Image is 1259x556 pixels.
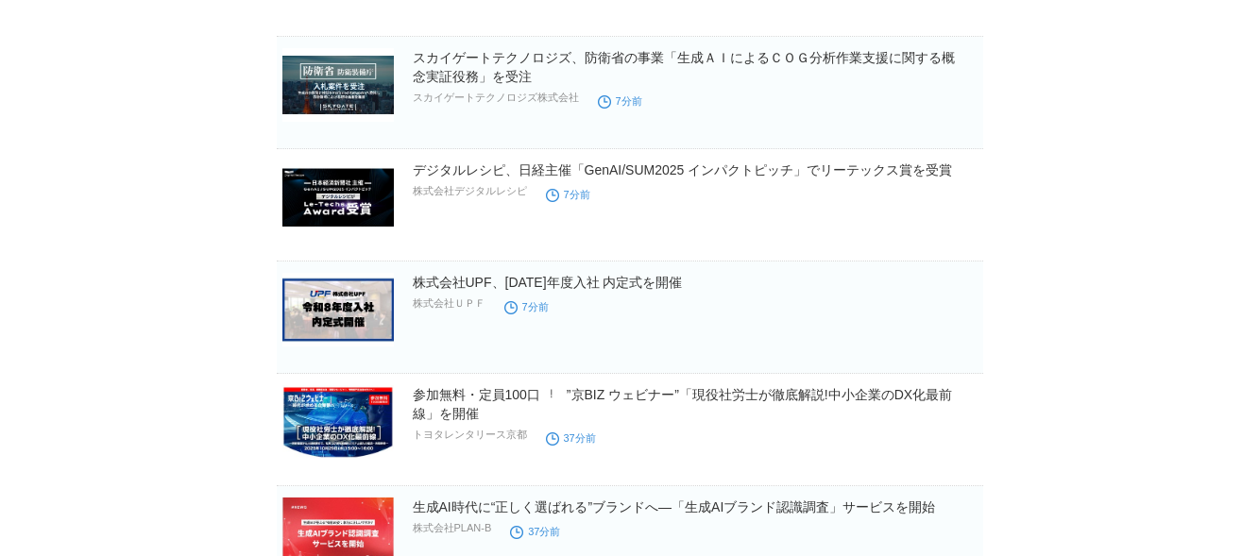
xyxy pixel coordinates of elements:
[413,428,527,442] p: トヨタレンタリース京都
[282,385,394,459] img: 参加無料・定員100口︕ ”京BIZ ウェビナー”「現役社労士が徹底解説!中小企業のDX化最前線」を開催
[413,275,683,290] a: 株式会社UPF、[DATE]年度入社 内定式を開催
[546,189,590,200] time: 7分前
[413,296,485,311] p: 株式会社ＵＰＦ
[282,160,394,234] img: デジタルレシピ、日経主催「GenAI/SUM2025 インパクトピッチ」でリーテックス賞を受賞
[282,273,394,346] img: 株式会社UPF、令和8年度入社 内定式を開催
[546,432,596,444] time: 37分前
[413,499,936,514] a: 生成AI時代に“正しく選ばれる”ブランドへ―「生成AIブランド認識調査」サービスを開始
[598,95,642,107] time: 7分前
[413,50,955,84] a: スカイゲートテクノロジズ、防衛省の事業「生成ＡＩによるＣＯＧ分析作業支援に関する概念実証役務」を受注
[504,301,549,312] time: 7分前
[413,387,953,421] a: 参加無料・定員100口︕ ”京BIZ ウェビナー”「現役社労士が徹底解説!中小企業のDX化最前線」を開催
[510,526,560,537] time: 37分前
[282,48,394,122] img: スカイゲートテクノロジズ、防衛省の事業「生成ＡＩによるＣＯＧ分析作業支援に関する概念実証役務」を受注
[413,184,527,198] p: 株式会社デジタルレシピ
[413,91,579,105] p: スカイゲートテクノロジズ株式会社
[413,162,953,177] a: デジタルレシピ、日経主催「GenAI/SUM2025 インパクトピッチ」でリーテックス賞を受賞
[413,521,492,535] p: 株式会社PLAN-B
